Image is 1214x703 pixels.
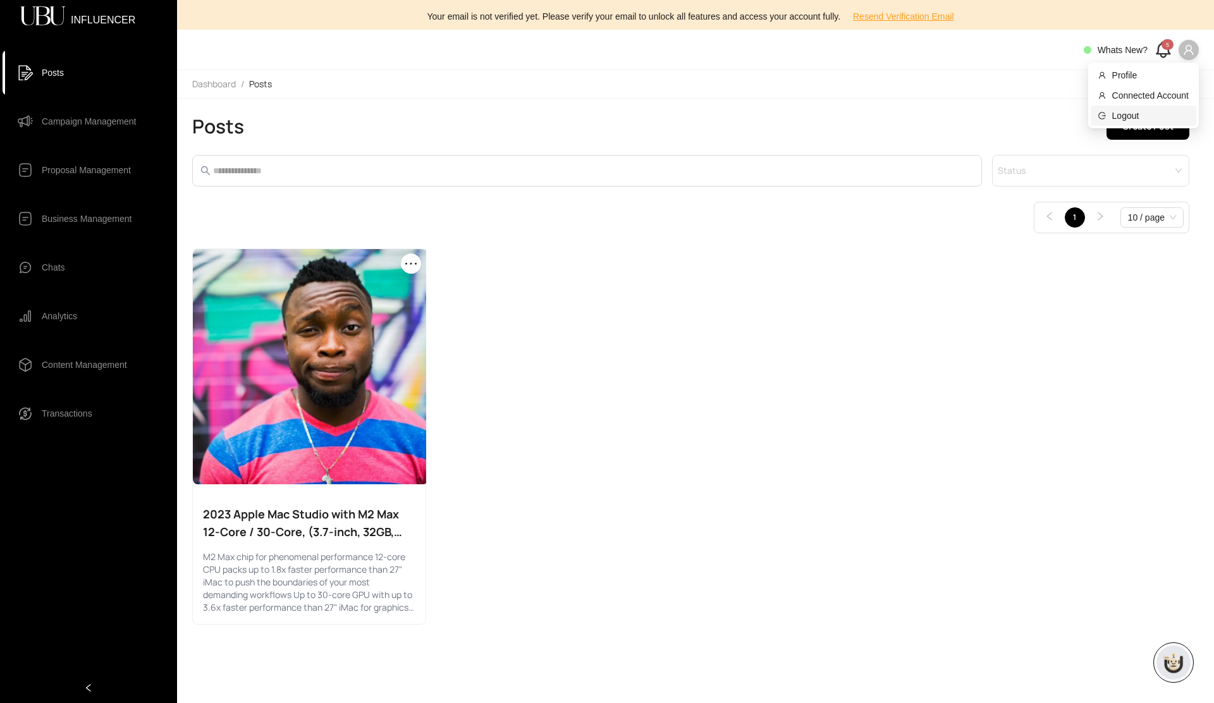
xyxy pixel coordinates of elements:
[42,206,132,231] span: Business Management
[1039,207,1060,228] button: left
[1162,39,1174,50] div: 5
[853,9,954,23] span: Resend Verification Email
[42,109,136,134] span: Campaign Management
[1128,208,1176,227] span: 10 / page
[1112,109,1189,123] span: Logout
[185,6,1206,27] div: Your email is not verified yet. Please verify your email to unlock all features and access your a...
[1098,45,1148,55] span: Whats New?
[1045,211,1055,221] span: left
[1098,92,1107,99] span: user
[71,15,135,18] span: INFLUENCER
[1161,650,1186,675] img: chatboticon-C4A3G2IU.png
[200,166,211,176] span: search
[249,78,272,90] span: Posts
[1183,44,1194,56] span: user
[192,78,236,90] span: Dashboard
[1039,207,1060,228] li: Previous Page
[203,505,415,541] div: 2023 Apple Mac Studio with M2 Max 12-Core / 30-Core, (3.7-inch, 32GB, 512GB SSD) (Renewed Premium)
[1065,207,1085,228] li: 1
[42,157,131,183] span: Proposal Management
[1098,71,1107,79] span: user
[1065,208,1084,227] a: 1
[1098,112,1107,119] span: logout
[1120,207,1184,228] div: Page Size
[203,551,415,614] p: M2 Max chip for phenomenal performance 12-core CPU packs up to 1.8x faster performance than 27" i...
[1112,89,1189,102] span: Connected Account
[42,303,77,329] span: Analytics
[403,256,419,271] span: ellipsis
[84,683,93,692] span: left
[192,115,244,138] h2: Posts
[1090,207,1110,228] button: right
[42,60,64,85] span: Posts
[1095,211,1105,221] span: right
[843,6,964,27] button: Resend Verification Email
[241,78,244,90] li: /
[1090,207,1110,228] li: Next Page
[42,255,65,280] span: Chats
[1112,68,1189,82] span: Profile
[42,352,127,377] span: Content Management
[42,401,92,426] span: Transactions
